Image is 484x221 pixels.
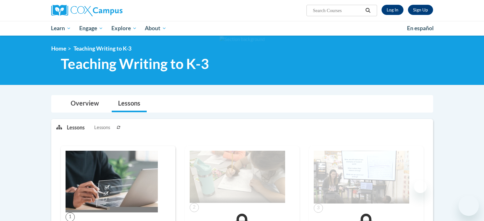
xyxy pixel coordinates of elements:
[141,21,171,36] a: About
[407,25,434,31] span: En español
[107,21,141,36] a: Explore
[190,203,199,212] span: 2
[51,5,172,16] a: Cox Campus
[51,45,66,52] a: Home
[47,21,75,36] a: Learn
[79,24,103,32] span: Engage
[408,5,433,15] a: Register
[75,21,107,36] a: Engage
[66,151,158,212] img: Course Image
[190,151,285,203] img: Course Image
[459,196,479,216] iframe: Button to launch messaging window
[382,5,403,15] a: Log In
[64,95,105,112] a: Overview
[314,151,409,204] img: Course Image
[403,22,438,35] a: En español
[220,36,265,43] img: Section background
[42,21,443,36] div: Main menu
[111,24,137,32] span: Explore
[112,95,147,112] a: Lessons
[363,7,373,14] button: Search
[51,5,123,16] img: Cox Campus
[312,7,363,14] input: Search Courses
[67,124,85,131] p: Lessons
[61,55,209,72] span: Teaching Writing to K-3
[145,24,166,32] span: About
[314,204,323,213] span: 3
[94,124,110,131] span: Lessons
[74,45,131,52] span: Teaching Writing to K-3
[414,180,427,193] iframe: Close message
[51,24,71,32] span: Learn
